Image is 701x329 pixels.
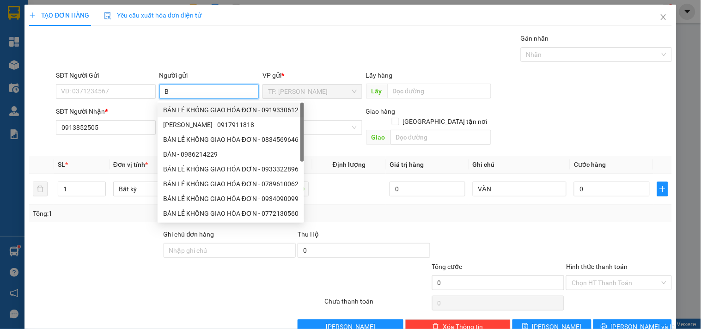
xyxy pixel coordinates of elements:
[163,134,299,145] div: BÁN LẺ KHÔNG GIAO HÓA ĐƠN - 0834569646
[163,149,299,159] div: BÁN - 0986214229
[164,231,214,238] label: Ghi chú đơn hàng
[29,12,89,19] span: TẠO ĐƠN HÀNG
[29,12,36,18] span: plus
[657,182,668,196] button: plus
[164,243,296,258] input: Ghi chú đơn hàng
[104,12,111,19] img: icon
[158,177,304,191] div: BÁN LẺ KHÔNG GIAO HÓA ĐƠN - 0789610062
[366,72,393,79] span: Lấy hàng
[366,130,390,145] span: Giao
[158,162,304,177] div: BÁN LẺ KHÔNG GIAO HÓA ĐƠN - 0933322896
[333,161,366,168] span: Định lượng
[660,13,667,21] span: close
[390,182,465,196] input: 0
[88,19,162,41] div: CHỊ [PERSON_NAME]
[268,85,356,98] span: TP. Hồ Chí Minh
[119,182,201,196] span: Bất kỳ
[56,106,155,116] div: SĐT Người Nhận
[268,121,356,134] span: Vĩnh Long
[366,108,396,115] span: Giao hàng
[366,84,387,98] span: Lấy
[113,161,148,168] span: Đơn vị tính
[163,179,299,189] div: BÁN LẺ KHÔNG GIAO HÓA ĐƠN - 0789610062
[163,105,299,115] div: BÁN LẺ KHÔNG GIAO HÓA ĐƠN - 0919330612
[7,60,83,71] div: 130.000
[163,120,299,130] div: [PERSON_NAME] - 0917911818
[7,61,36,70] span: Thu rồi :
[88,8,162,19] div: Vĩnh Long
[33,208,271,219] div: Tổng: 1
[432,263,463,270] span: Tổng cước
[8,9,22,18] span: Gửi:
[33,182,48,196] button: delete
[88,41,162,54] div: 0907227794
[521,35,549,42] label: Gán nhãn
[262,70,362,80] div: VP gửi
[566,263,628,270] label: Hình thức thanh toán
[473,182,567,196] input: Ghi Chú
[56,70,155,80] div: SĐT Người Gửi
[298,231,319,238] span: Thu Hộ
[387,84,491,98] input: Dọc đường
[88,9,110,18] span: Nhận:
[399,116,491,127] span: [GEOGRAPHIC_DATA] tận nơi
[158,206,304,221] div: BÁN LẺ KHÔNG GIAO HÓA ĐƠN - 0772130560
[158,132,304,147] div: BÁN LẺ KHÔNG GIAO HÓA ĐƠN - 0834569646
[390,130,491,145] input: Dọc đường
[390,161,424,168] span: Giá trị hàng
[163,208,299,219] div: BÁN LẺ KHÔNG GIAO HÓA ĐƠN - 0772130560
[163,194,299,204] div: BÁN LẺ KHÔNG GIAO HÓA ĐƠN - 0934090099
[658,185,668,193] span: plus
[159,70,259,80] div: Người gửi
[574,161,606,168] span: Cước hàng
[163,164,299,174] div: BÁN LẺ KHÔNG GIAO HÓA ĐƠN - 0933322896
[8,30,82,52] div: BÁN LẺ KHÔNG GIAO HÓA ĐƠN
[651,5,677,30] button: Close
[469,156,570,174] th: Ghi chú
[158,191,304,206] div: BÁN LẺ KHÔNG GIAO HÓA ĐƠN - 0934090099
[58,161,65,168] span: SL
[158,117,304,132] div: BẢO VY - 0917911818
[8,8,82,30] div: TP. [PERSON_NAME]
[104,12,201,19] span: Yêu cầu xuất hóa đơn điện tử
[158,147,304,162] div: BÁN - 0986214229
[323,296,431,312] div: Chưa thanh toán
[158,103,304,117] div: BÁN LẺ KHÔNG GIAO HÓA ĐƠN - 0919330612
